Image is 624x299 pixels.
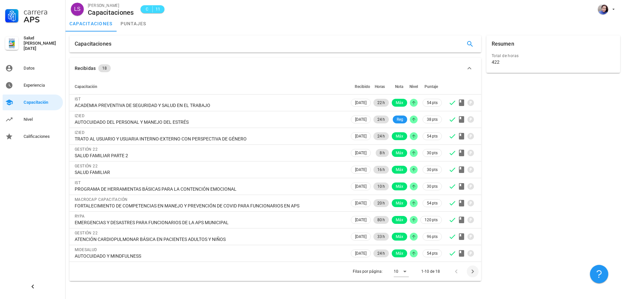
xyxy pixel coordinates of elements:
[75,119,344,125] div: AUTOCUIDADO DEL PERSONAL Y MANEJO DEL ESTRÉS
[390,79,408,95] th: Nota
[24,83,60,88] div: Experiencia
[355,233,367,240] span: [DATE]
[492,35,514,53] div: Resumen
[427,133,438,139] span: 54 pts
[394,268,398,274] div: 10
[372,79,390,95] th: Horas
[75,97,81,101] span: IST
[24,134,60,139] div: Calificaciones
[598,4,608,14] div: avatar
[396,182,403,190] span: Máx
[396,199,403,207] span: Máx
[355,183,367,190] span: [DATE]
[75,169,344,175] div: SALUD FAMILIAR
[88,9,134,16] div: Capacitaciones
[75,164,98,168] span: GESTIÓN 22
[75,136,344,142] div: TRATO AL USUARIO Y USUARIA INTERNO-EXTERNO CON PERSPECTIVA DE GÉNERO
[75,253,344,259] div: AUTOCUIDADO Y MINDFULNESS
[421,268,440,274] div: 1-10 de 18
[377,249,385,257] span: 24 h
[144,6,150,12] span: C
[396,132,403,140] span: Máx
[75,247,97,252] span: MIDESALUD
[425,84,438,89] span: Puntaje
[75,114,85,118] span: IZIED
[375,84,385,89] span: Horas
[75,231,98,235] span: GESTIÓN 22
[75,181,81,185] span: IST
[117,16,150,32] a: puntajes
[408,79,419,95] th: Nivel
[24,66,60,71] div: Datos
[24,16,60,24] div: APS
[24,117,60,122] div: Nivel
[355,84,370,89] span: Recibido
[88,2,134,9] div: [PERSON_NAME]
[377,233,385,241] span: 33 h
[396,249,403,257] span: Máx
[24,35,60,51] div: Salud [PERSON_NAME][DATE]
[69,58,481,79] button: Recibidas 18
[355,216,367,224] span: [DATE]
[75,84,97,89] span: Capacitación
[355,149,367,157] span: [DATE]
[427,150,438,156] span: 30 pts
[3,60,63,76] a: Datos
[75,147,98,152] span: GESTIÓN 22
[492,59,500,65] div: 422
[3,112,63,127] a: Nivel
[24,100,60,105] div: Capacitación
[75,186,344,192] div: PROGRAMA DE HERRAMIENTAS BÁSICAS PARA LA CONTENCIÓN EMOCIONAL
[75,65,96,72] div: Recibidas
[427,183,438,190] span: 30 pts
[3,77,63,93] a: Experiencia
[75,203,344,209] div: FORTALECIMIENTO DE COMPETENCIAS EN MANEJO Y PREVENCIÓN DE COVID PARA FUNCIONARIOS EN APS
[397,116,403,123] span: Reg
[3,95,63,110] a: Capacitación
[102,64,107,72] span: 18
[69,79,350,95] th: Capacitación
[74,3,81,16] span: LS
[377,132,385,140] span: 24 h
[355,99,367,106] span: [DATE]
[427,250,438,257] span: 54 pts
[75,153,344,159] div: SALUD FAMILIAR PARTE 2
[350,79,372,95] th: Recibido
[355,250,367,257] span: [DATE]
[355,166,367,173] span: [DATE]
[380,149,385,157] span: 8 h
[75,35,111,53] div: Capacitaciones
[492,53,615,59] div: Total de horas
[377,166,385,174] span: 16 h
[71,3,84,16] div: avatar
[427,166,438,173] span: 30 pts
[355,116,367,123] span: [DATE]
[427,99,438,106] span: 54 pts
[394,266,409,277] div: 10Filas por página:
[75,214,85,219] span: RYPA
[24,8,60,16] div: Carrera
[66,16,117,32] a: capacitaciones
[377,99,385,107] span: 22 h
[353,262,409,281] div: Filas por página:
[377,199,385,207] span: 20 h
[377,216,385,224] span: 80 h
[419,79,443,95] th: Puntaje
[425,217,438,223] span: 120 pts
[3,129,63,144] a: Calificaciones
[75,236,344,242] div: ATENCIÓN CARDIOPULMONAR BÁSICA EN PACIENTES ADULTOS Y NIÑOS
[396,99,403,107] span: Máx
[427,116,438,123] span: 38 pts
[396,166,403,174] span: Máx
[75,102,344,108] div: ACADEMIA PREVENTIVA DE SEGURIDAD Y SALUD EN EL TRABAJO
[377,182,385,190] span: 10 h
[467,266,479,277] button: Página siguiente
[355,133,367,140] span: [DATE]
[396,233,403,241] span: Máx
[427,200,438,206] span: 54 pts
[427,233,438,240] span: 96 pts
[409,84,418,89] span: Nivel
[75,220,344,225] div: EMERGENCIAS Y DESASTRES PARA FUNCIONARIOS DE LA APS MUNICIPAL
[395,84,403,89] span: Nota
[75,130,85,135] span: IZIED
